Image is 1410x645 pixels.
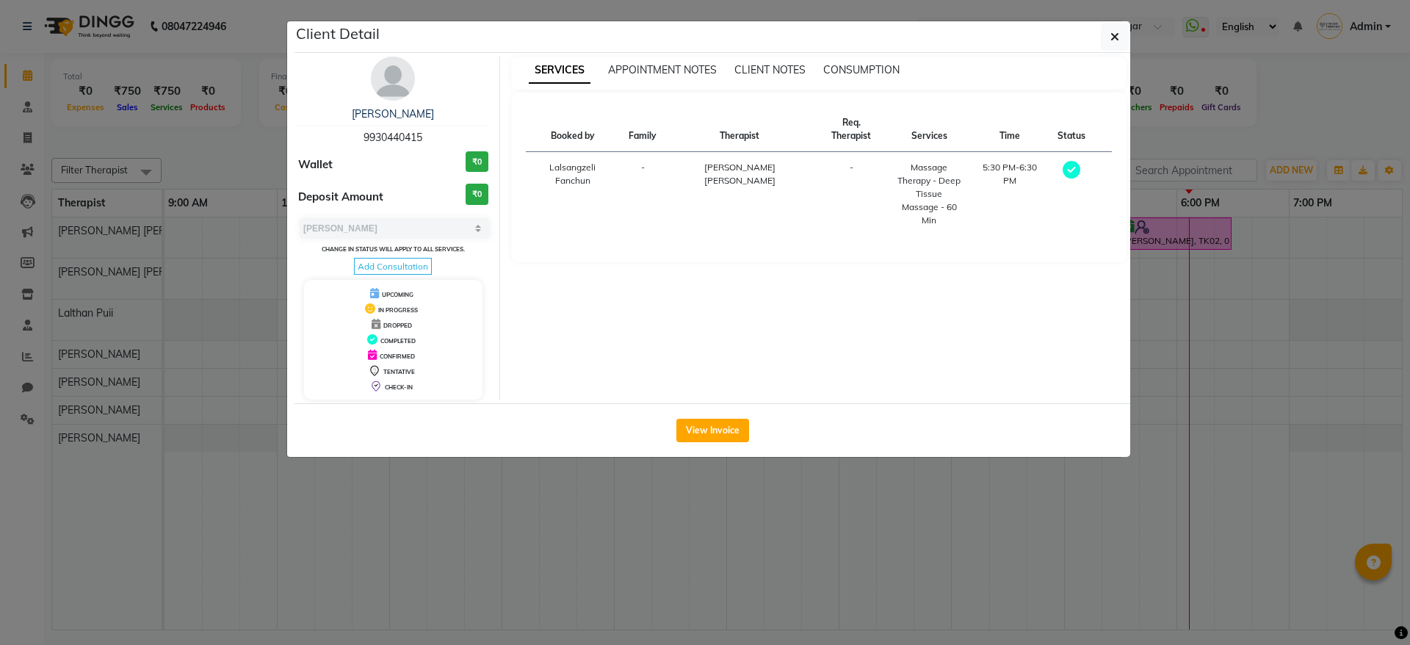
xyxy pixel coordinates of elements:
span: UPCOMING [382,291,413,298]
span: 9930440415 [364,131,422,144]
small: Change in status will apply to all services. [322,245,465,253]
th: Booked by [526,107,621,152]
span: CONSUMPTION [823,63,900,76]
span: CHECK-IN [385,383,413,391]
span: Add Consultation [354,258,432,275]
span: DROPPED [383,322,412,329]
span: COMPLETED [380,337,416,345]
th: Therapist [665,107,814,152]
span: CONFIRMED [380,353,415,360]
img: avatar [371,57,415,101]
span: Deposit Amount [298,189,383,206]
span: Wallet [298,156,333,173]
span: CLIENT NOTES [734,63,806,76]
th: Time [970,107,1049,152]
th: Family [620,107,665,152]
td: - [620,152,665,237]
td: 5:30 PM-6:30 PM [970,152,1049,237]
a: [PERSON_NAME] [352,107,434,120]
h3: ₹0 [466,184,488,205]
span: APPOINTMENT NOTES [608,63,717,76]
button: View Invoice [676,419,749,442]
h5: Client Detail [296,23,380,45]
th: Status [1049,107,1094,152]
span: SERVICES [529,57,590,84]
span: IN PROGRESS [378,306,418,314]
span: [PERSON_NAME] [PERSON_NAME] [704,162,775,186]
td: - [814,152,889,237]
td: Lalsangzeli Fanchun [526,152,621,237]
span: TENTATIVE [383,368,415,375]
th: Req. Therapist [814,107,889,152]
th: Services [889,107,971,152]
h3: ₹0 [466,151,488,173]
div: Massage Therapy - Deep Tissue Massage - 60 Min [897,161,962,227]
